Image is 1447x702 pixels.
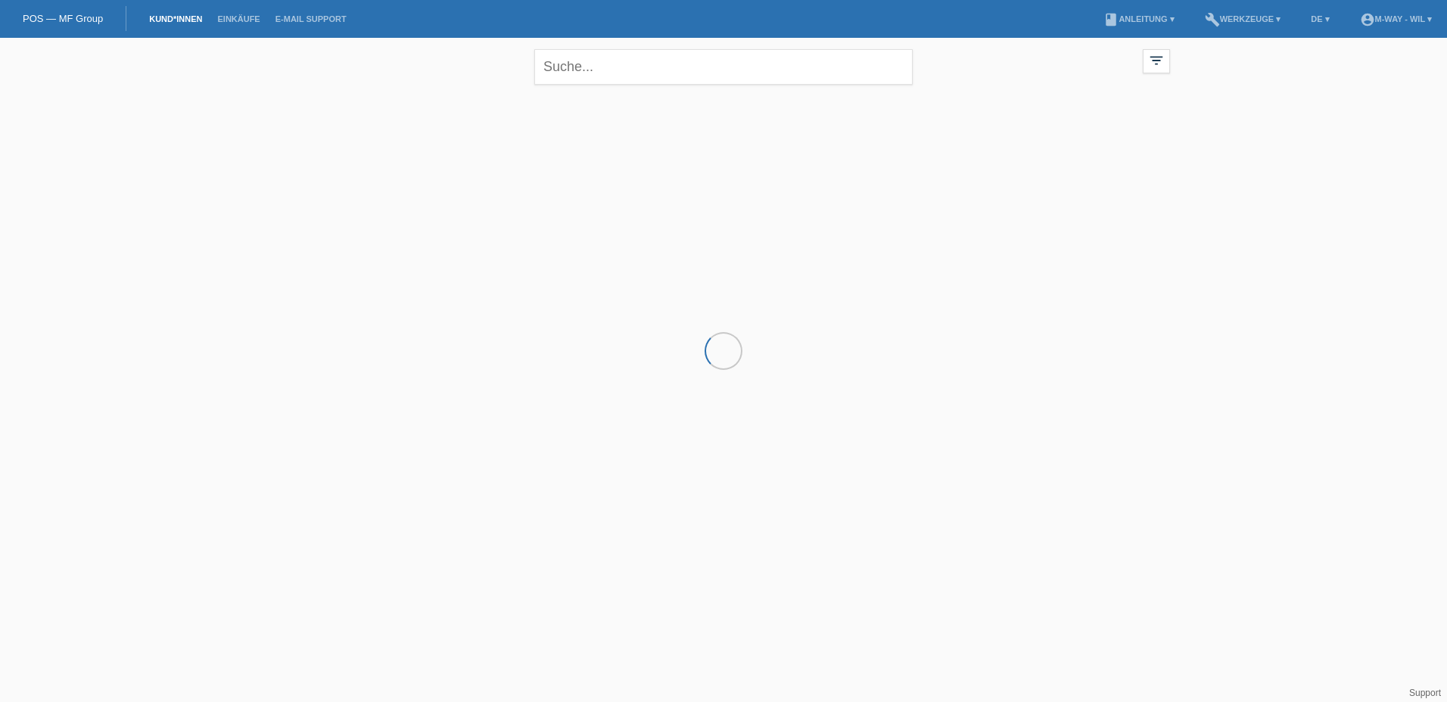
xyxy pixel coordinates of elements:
a: Einkäufe [210,14,267,23]
i: account_circle [1360,12,1375,27]
i: book [1103,12,1119,27]
input: Suche... [534,49,913,85]
a: buildWerkzeuge ▾ [1197,14,1289,23]
a: E-Mail Support [268,14,354,23]
a: DE ▾ [1303,14,1337,23]
a: POS — MF Group [23,13,103,24]
i: build [1205,12,1220,27]
a: account_circlem-way - Wil ▾ [1352,14,1439,23]
a: bookAnleitung ▾ [1096,14,1181,23]
a: Kund*innen [142,14,210,23]
a: Support [1409,688,1441,698]
i: filter_list [1148,52,1165,69]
